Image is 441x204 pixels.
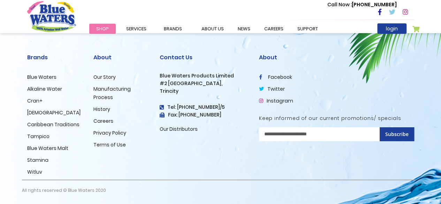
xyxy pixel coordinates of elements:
[259,74,292,81] a: facebook
[27,97,43,104] a: Cran+
[160,88,249,94] h3: Trincity
[27,145,68,152] a: Blue Waters Malt
[93,85,131,101] a: Manufacturing Process
[93,129,126,136] a: Privacy Policy
[96,25,109,32] span: Shop
[231,24,257,34] a: News
[164,25,182,32] span: Brands
[27,121,79,128] a: Caribbean Traditions
[385,131,409,137] span: Subscribe
[27,109,81,116] a: [DEMOGRAPHIC_DATA]
[160,112,249,118] h3: Fax: [PHONE_NUMBER]
[93,141,126,148] a: Terms of Use
[257,24,290,34] a: careers
[22,180,106,201] p: All rights reserved © Blue Waters 2020
[259,115,414,121] h5: Keep informed of our current promotions/ specials
[126,25,146,32] span: Services
[327,1,352,8] span: Call Now :
[27,85,62,92] a: Alkaline Water
[377,23,406,34] a: login
[160,104,249,110] h4: Tel: [PHONE_NUMBER]/5
[93,54,149,61] h2: About
[380,127,414,141] button: Subscribe
[27,54,83,61] h2: Brands
[160,54,249,61] h2: Contact Us
[160,73,249,79] h3: Blue Waters Products Limited
[259,97,293,104] a: Instagram
[195,24,231,34] a: about us
[160,126,198,133] a: Our Distributors
[27,74,56,81] a: Blue Waters
[93,74,116,81] a: Our Story
[27,133,50,140] a: Tampico
[27,1,76,32] a: store logo
[93,118,113,124] a: Careers
[160,81,249,86] h3: #2 [GEOGRAPHIC_DATA],
[259,54,414,61] h2: About
[93,106,110,113] a: History
[259,85,285,92] a: twitter
[290,24,325,34] a: support
[27,157,48,164] a: Stamina
[27,168,42,175] a: Witluv
[327,1,397,8] p: [PHONE_NUMBER]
